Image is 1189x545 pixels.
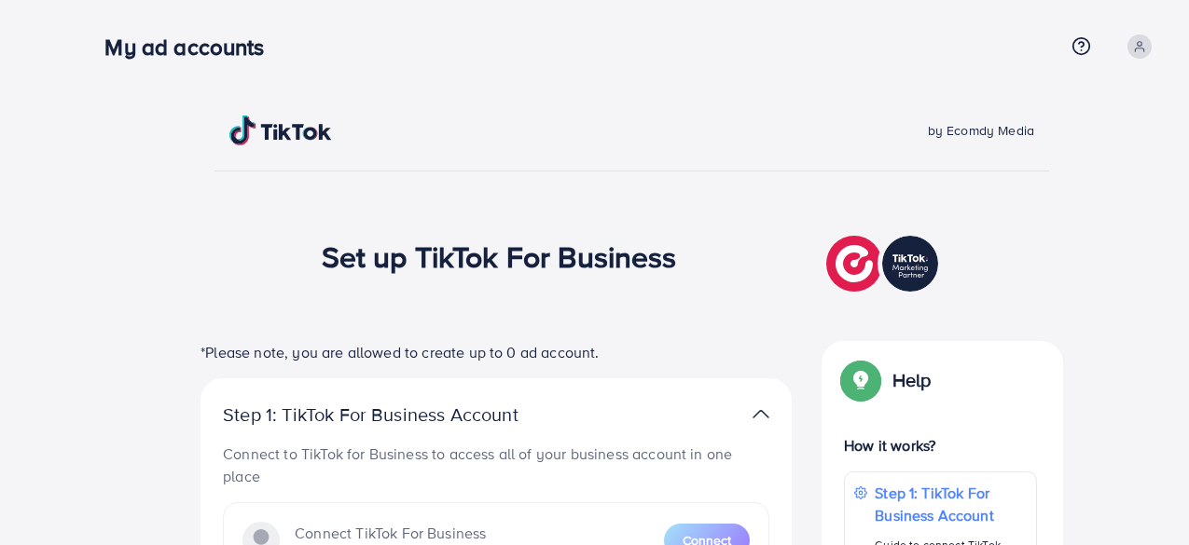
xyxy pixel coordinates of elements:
p: *Please note, you are allowed to create up to 0 ad account. [200,341,792,363]
p: Help [892,369,932,391]
img: TikTok [229,116,332,145]
p: How it works? [844,434,1037,456]
img: TikTok partner [826,231,943,296]
img: Popup guide [844,363,878,397]
h3: My ad accounts [104,34,279,61]
img: TikTok partner [753,401,769,428]
p: Step 1: TikTok For Business Account [875,482,1027,526]
h1: Set up TikTok For Business [322,238,677,274]
span: by Ecomdy Media [928,121,1034,140]
p: Step 1: TikTok For Business Account [223,403,577,426]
